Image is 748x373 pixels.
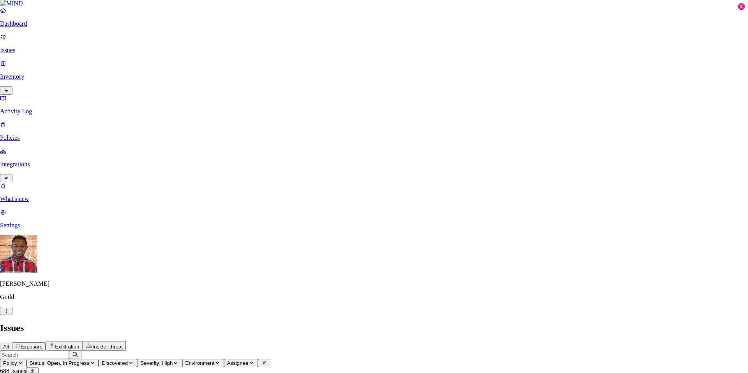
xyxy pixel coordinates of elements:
[30,360,89,366] span: Status: Open, In Progress
[738,3,745,10] div: 3
[3,360,17,366] span: Policy
[55,344,79,350] span: Exfiltration
[102,360,128,366] span: Discovered
[140,360,173,366] span: Severity: High
[92,344,123,350] span: Insider threat
[227,360,249,366] span: Assignee
[3,344,9,350] span: All
[21,344,42,350] span: Exposure
[185,360,215,366] span: Environment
